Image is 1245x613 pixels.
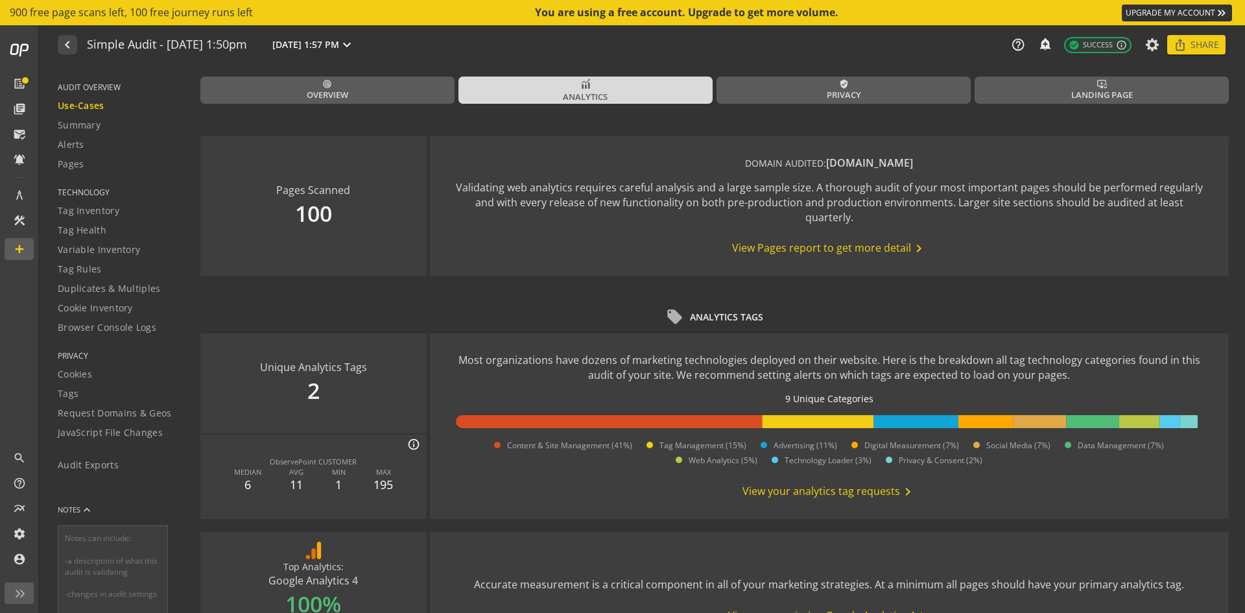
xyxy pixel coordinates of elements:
[1078,440,1164,451] span: Data Management (7%)
[10,5,253,20] span: 900 free page scans left, 100 free journey runs left
[13,153,26,166] mat-icon: notifications_active
[899,455,982,466] span: Privacy & Consent (2%)
[13,553,26,566] mat-icon: account_circle
[58,368,92,381] span: Cookies
[80,503,93,516] mat-icon: keyboard_arrow_up
[13,451,26,464] mat-icon: search
[58,224,106,237] span: Tag Health
[58,82,184,93] span: AUDIT OVERVIEW
[58,407,172,420] span: Request Domains & Geos
[732,241,927,256] span: View Pages report to get more detail
[456,180,1203,225] div: Validating web analytics requires careful analysis and a large sample size. A thorough audit of y...
[272,38,339,51] span: [DATE] 1:57 PM
[332,467,346,477] div: MIN
[270,457,357,467] div: ObservePoint CUSTOMER
[289,467,303,477] div: AVG
[1069,40,1080,51] mat-icon: check_circle
[1167,35,1226,54] button: Share
[1116,40,1127,51] mat-icon: info_outline
[689,455,757,466] span: Web Analytics (5%)
[13,243,26,256] mat-icon: add
[58,387,78,400] span: Tags
[58,282,161,295] span: Duplicates & Multiples
[60,37,73,53] mat-icon: navigate_before
[270,36,357,53] button: [DATE] 1:57 PM
[1191,33,1219,56] span: Share
[58,187,184,198] span: TECHNOLOGY
[303,540,324,560] img: icon
[58,350,184,361] span: PRIVACY
[339,37,355,53] mat-icon: expand_more
[13,102,26,115] mat-icon: library_books
[234,467,261,477] div: MEDIAN
[826,156,913,170] span: [DOMAIN_NAME]
[1071,89,1133,101] span: Landing Page
[13,214,26,227] mat-icon: construction
[289,477,303,494] div: 11
[1122,5,1232,21] a: UPGRADE MY ACCOUNT
[774,440,837,451] span: Advertising (11%)
[745,157,826,169] span: DOMAIN AUDITED:
[1097,79,1107,89] mat-icon: important_devices
[535,5,840,20] div: You are using a free account. Upgrade to get more volume.
[58,243,140,256] span: Variable Inventory
[666,308,683,326] mat-icon: local_offer
[58,321,156,334] span: Browser Console Logs
[975,77,1229,104] a: Landing Page
[900,484,916,499] mat-icon: chevron_right
[234,477,261,494] div: 6
[58,459,119,472] span: Audit Exports
[13,77,26,90] mat-icon: list_alt
[58,158,84,171] span: Pages
[717,77,971,104] a: Privacy
[58,119,101,132] span: Summary
[1174,38,1187,51] mat-icon: ios_share
[911,241,927,256] mat-icon: chevron_right
[13,189,26,202] mat-icon: architecture
[322,79,332,89] mat-icon: radar
[1038,37,1051,50] mat-icon: add_alert
[373,467,393,477] div: MAX
[563,91,608,103] span: Analytics
[864,440,959,451] span: Digital Measurement (7%)
[307,89,348,101] span: Overview
[407,438,420,451] mat-icon: info_outline
[785,455,871,466] span: Technology Loader (3%)
[1215,6,1228,19] mat-icon: keyboard_double_arrow_right
[13,502,26,515] mat-icon: multiline_chart
[690,311,763,324] div: Analytics Tags
[827,89,861,101] span: Privacy
[58,302,133,315] span: Cookie Inventory
[58,263,102,276] span: Tag Rules
[659,440,746,451] span: Tag Management (15%)
[839,79,849,89] mat-icon: verified_user
[200,77,455,104] a: Overview
[332,477,346,494] div: 1
[1011,38,1025,52] mat-icon: help_outline
[58,99,104,112] span: Use-Cases
[13,128,26,141] mat-icon: mark_email_read
[58,138,84,151] span: Alerts
[13,477,26,490] mat-icon: help_outline
[456,353,1203,383] div: Most organizations have dozens of marketing technologies deployed on their website. Here is the b...
[58,494,93,525] button: NOTES
[458,77,713,104] a: Analytics
[87,38,247,52] h1: Simple Audit - 18 August 2025 | 1:50pm
[373,477,393,494] div: 195
[58,426,163,439] span: JavaScript File Changes
[986,440,1050,451] span: Social Media (7%)
[507,440,632,451] span: Content & Site Management (41%)
[13,527,26,540] mat-icon: settings
[785,392,873,405] div: 9 Unique Categories
[474,577,1184,592] div: Accurate measurement is a critical component in all of your marketing strategies. At a minimum al...
[742,484,916,499] span: View your analytics tag requests
[58,204,119,217] span: Tag Inventory
[1069,40,1113,51] span: Success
